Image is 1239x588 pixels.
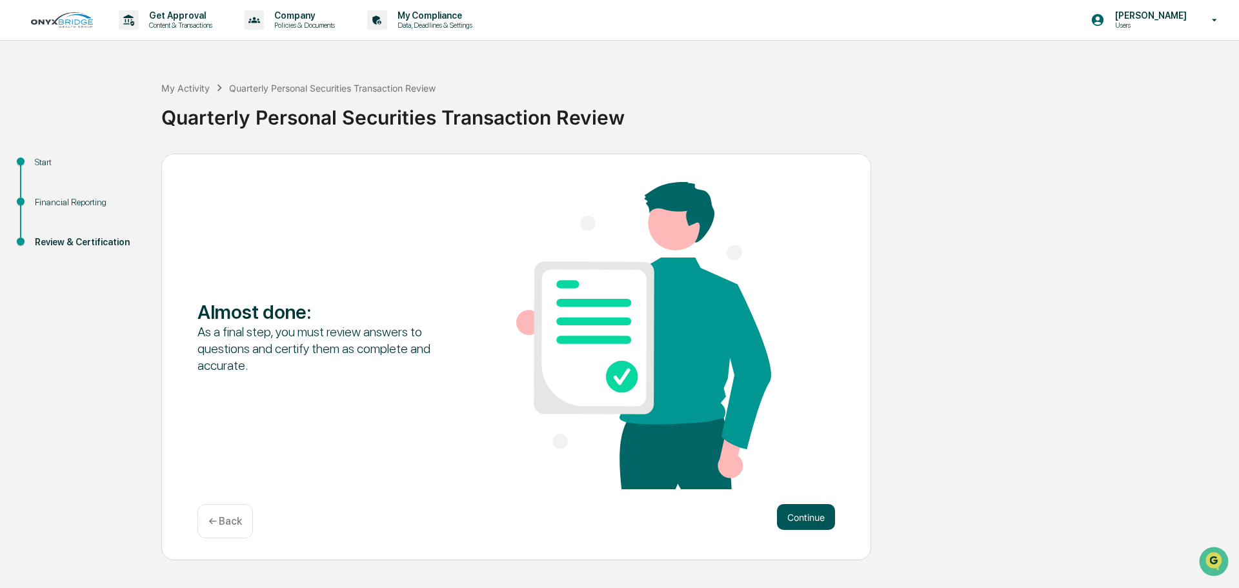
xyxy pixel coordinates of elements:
[1198,545,1233,580] iframe: Open customer support
[35,196,141,209] div: Financial Reporting
[264,10,341,21] p: Company
[13,99,36,122] img: 1746055101610-c473b297-6a78-478c-a979-82029cc54cd1
[229,83,436,94] div: Quarterly Personal Securities Transaction Review
[161,83,210,94] div: My Activity
[35,236,141,249] div: Review & Certification
[197,300,452,323] div: Almost done :
[106,163,160,176] span: Attestations
[13,164,23,174] div: 🖐️
[26,187,81,200] span: Data Lookup
[26,163,83,176] span: Preclearance
[264,21,341,30] p: Policies & Documents
[1105,10,1193,21] p: [PERSON_NAME]
[31,12,93,28] img: logo
[139,21,219,30] p: Content & Transactions
[387,21,479,30] p: Data, Deadlines & Settings
[35,156,141,169] div: Start
[8,182,86,205] a: 🔎Data Lookup
[387,10,479,21] p: My Compliance
[1105,21,1193,30] p: Users
[161,96,1233,129] div: Quarterly Personal Securities Transaction Review
[91,218,156,228] a: Powered byPylon
[208,515,242,527] p: ← Back
[44,99,212,112] div: Start new chat
[88,157,165,181] a: 🗄️Attestations
[219,103,235,118] button: Start new chat
[197,323,452,374] div: As a final step, you must review answers to questions and certify them as complete and accurate.
[139,10,219,21] p: Get Approval
[777,504,835,530] button: Continue
[94,164,104,174] div: 🗄️
[516,182,771,489] img: Almost done
[8,157,88,181] a: 🖐️Preclearance
[13,188,23,199] div: 🔎
[13,27,235,48] p: How can we help?
[128,219,156,228] span: Pylon
[44,112,163,122] div: We're available if you need us!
